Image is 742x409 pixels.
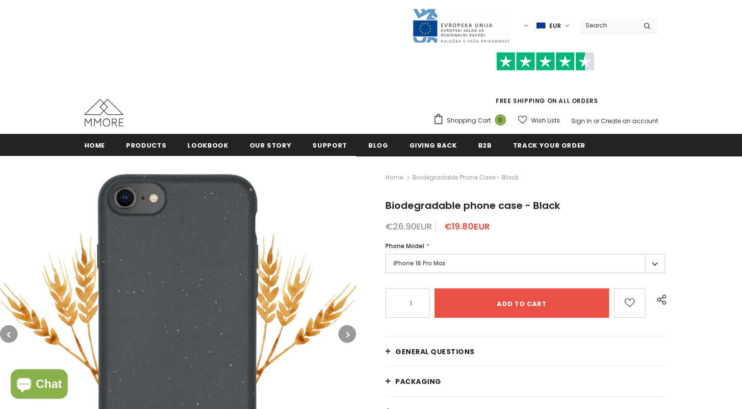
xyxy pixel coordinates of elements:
[580,18,636,32] input: Search Site
[447,116,491,126] span: Shopping Cart
[513,134,586,156] a: Track your order
[395,377,441,386] span: PACKAGING
[385,367,665,396] a: PACKAGING
[444,220,490,232] span: €19.80EUR
[601,117,658,125] a: Create an account
[385,199,560,212] span: Biodegradable phone case - Black
[368,134,388,156] a: Blog
[496,52,594,71] img: Trust Pilot Stars
[409,141,457,150] span: Giving back
[513,141,586,150] span: Track your order
[412,21,510,29] a: Javni Razpis
[478,141,492,150] span: B2B
[385,172,403,183] a: Home
[385,337,665,366] a: General Questions
[478,134,492,156] a: B2B
[518,112,560,129] a: Wish Lists
[126,141,166,150] span: Products
[84,99,124,127] img: MMORE Cases
[571,117,592,125] a: Sign In
[385,242,424,250] span: Phone Model
[433,56,658,105] span: FREE SHIPPING ON ALL ORDERS
[409,134,457,156] a: Giving back
[312,141,347,150] span: support
[495,114,506,126] span: 0
[395,347,475,357] span: General Questions
[84,134,105,156] a: Home
[187,134,228,156] a: Lookbook
[549,21,561,31] span: EUR
[312,134,347,156] a: support
[593,117,599,125] span: or
[412,172,518,183] span: Biodegradable phone case - Black
[433,71,658,96] iframe: Customer reviews powered by Trustpilot
[385,254,665,273] label: iPhone 16 Pro Max
[250,134,292,156] a: Our Story
[84,141,105,150] span: Home
[385,220,432,232] span: €26.90EUR
[531,116,560,126] span: Wish Lists
[187,141,228,150] span: Lookbook
[435,288,609,318] input: Add to cart
[433,113,511,128] a: Shopping Cart 0
[126,134,166,156] a: Products
[250,141,292,150] span: Our Story
[368,141,388,150] span: Blog
[8,369,71,401] inbox-online-store-chat: Shopify online store chat
[412,8,510,44] img: Javni Razpis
